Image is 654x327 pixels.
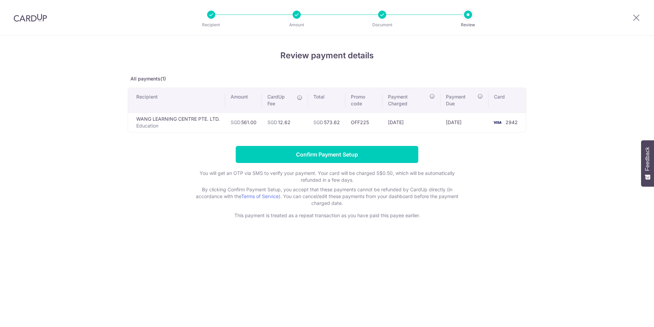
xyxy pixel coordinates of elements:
iframe: Opens a widget where you can find more information [610,307,647,324]
p: Document [357,21,407,28]
p: Recipient [186,21,236,28]
p: All payments(1) [128,75,526,82]
a: Terms of Service [241,193,279,199]
p: By clicking Confirm Payment Setup, you accept that these payments cannot be refunded by CardUp di... [191,186,463,207]
td: 561.00 [225,113,262,132]
td: OFF225 [345,113,383,132]
span: SGD [267,119,277,125]
th: Recipient [128,88,225,113]
img: <span class="translation_missing" title="translation missing: en.account_steps.new_confirm_form.b... [490,118,504,127]
button: Feedback - Show survey [641,140,654,187]
td: [DATE] [383,113,440,132]
span: SGD [313,119,323,125]
th: Amount [225,88,262,113]
th: Promo code [345,88,383,113]
th: Card [488,88,526,113]
span: SGD [231,119,240,125]
th: Total [308,88,345,113]
span: Feedback [644,147,651,171]
h4: Review payment details [128,49,526,62]
span: 2942 [505,119,518,125]
p: You will get an OTP via SMS to verify your payment. Your card will be charged S$0.50, which will ... [191,170,463,183]
input: Confirm Payment Setup [236,146,418,163]
p: Education [136,122,220,129]
td: WANG LEARNING CENTRE PTE. LTD. [128,113,225,132]
img: CardUp [14,14,47,22]
span: Payment Charged [388,93,427,107]
td: [DATE] [440,113,488,132]
td: 573.62 [308,113,345,132]
p: This payment is treated as a repeat transaction as you have paid this payee earlier. [191,212,463,219]
p: Amount [271,21,322,28]
p: Review [443,21,493,28]
span: CardUp Fee [267,93,294,107]
span: Payment Due [446,93,476,107]
td: 12.62 [262,113,308,132]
